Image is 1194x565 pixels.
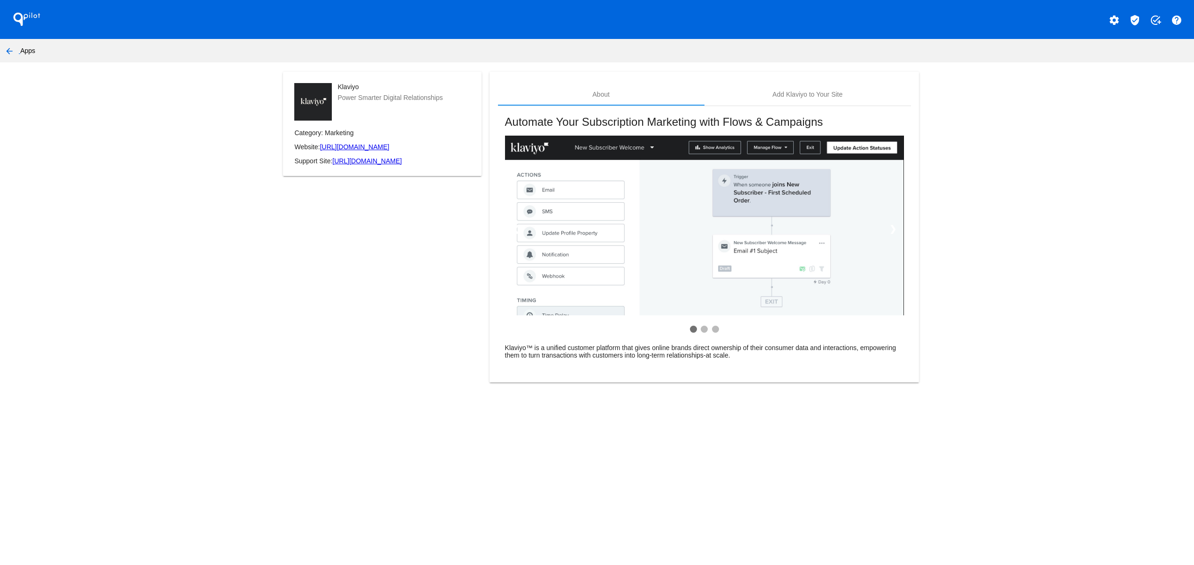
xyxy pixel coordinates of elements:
[332,157,402,165] a: [URL][DOMAIN_NAME]
[1150,15,1161,26] mat-icon: add_task
[1171,15,1182,26] mat-icon: help
[882,216,904,242] a: ❯
[8,10,46,29] h1: QPilot
[505,115,904,129] mat-card-title: Automate Your Subscription Marketing with Flows & Campaigns
[505,344,904,359] mat-card-content: Klaviyo™ is a unified customer platform that gives online brands direct ownership of their consum...
[1109,15,1120,26] mat-icon: settings
[337,94,443,101] mat-card-subtitle: Power Smarter Digital Relationships
[320,143,390,151] a: [URL][DOMAIN_NAME]
[505,216,527,242] a: ❮
[294,83,332,121] img: d6ec0e2e-78fe-44a8-b0e7-d462f330a0e3
[337,83,443,91] mat-card-title: Klaviyo
[1129,15,1140,26] mat-icon: verified_user
[592,91,610,98] div: About
[294,157,470,165] p: Support Site:
[4,46,15,57] mat-icon: arrow_back
[773,91,842,98] div: Add Klaviyo to Your Site
[294,129,470,137] p: Category: Marketing
[294,143,470,151] p: Website:
[505,136,904,316] img: 86f57004-7d4f-4665-99d0-bbf67d0ecd77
